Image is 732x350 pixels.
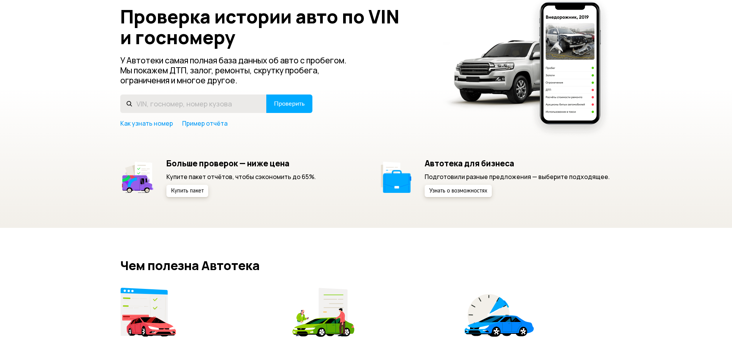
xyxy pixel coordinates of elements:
span: Купить пакет [171,188,204,194]
a: Как узнать номер [120,119,173,128]
input: VIN, госномер, номер кузова [120,95,267,113]
h5: Автотека для бизнеса [425,158,610,168]
button: Узнать о возможностях [425,185,492,197]
span: Проверить [274,101,305,107]
p: У Автотеки самая полная база данных об авто с пробегом. Мы покажем ДТП, залог, ремонты, скрутку п... [120,55,359,85]
h5: Больше проверок — ниже цена [166,158,316,168]
p: Купите пакет отчётов, чтобы сэкономить до 65%. [166,173,316,181]
button: Проверить [266,95,312,113]
span: Узнать о возможностях [429,188,487,194]
a: Пример отчёта [182,119,227,128]
p: Подготовили разные предложения — выберите подходящее. [425,173,610,181]
h1: Проверка истории авто по VIN и госномеру [120,6,433,48]
button: Купить пакет [166,185,208,197]
h2: Чем полезна Автотека [120,259,612,272]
